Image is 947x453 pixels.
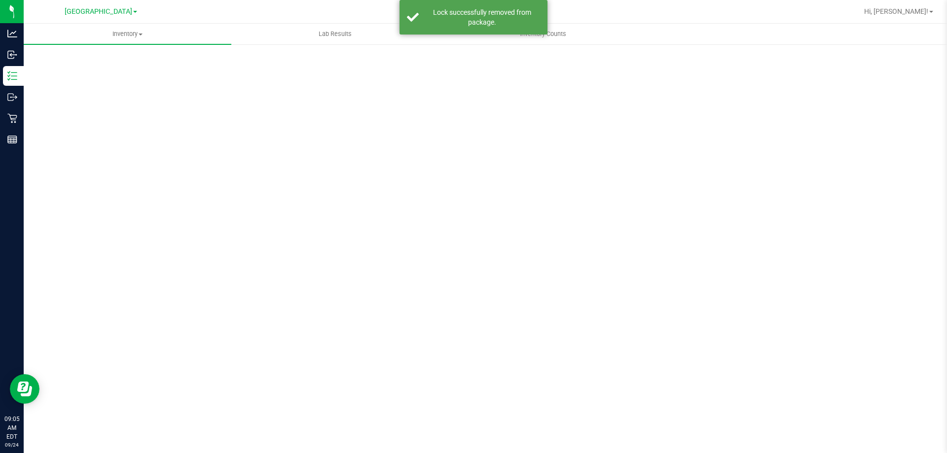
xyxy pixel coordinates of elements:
[7,50,17,60] inline-svg: Inbound
[305,30,365,38] span: Lab Results
[7,135,17,144] inline-svg: Reports
[424,7,540,27] div: Lock successfully removed from package.
[7,29,17,38] inline-svg: Analytics
[65,7,132,16] span: [GEOGRAPHIC_DATA]
[4,415,19,441] p: 09:05 AM EDT
[7,113,17,123] inline-svg: Retail
[4,441,19,449] p: 09/24
[231,24,439,44] a: Lab Results
[24,24,231,44] a: Inventory
[864,7,928,15] span: Hi, [PERSON_NAME]!
[7,71,17,81] inline-svg: Inventory
[24,30,231,38] span: Inventory
[10,374,39,404] iframe: Resource center
[7,92,17,102] inline-svg: Outbound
